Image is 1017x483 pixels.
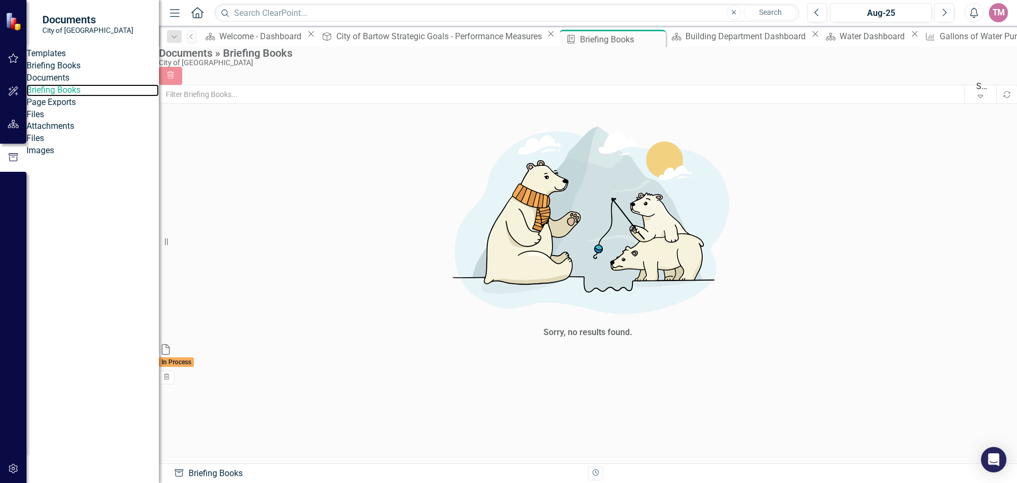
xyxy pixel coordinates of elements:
div: Briefing Books [174,468,580,480]
a: Building Department Dashboard [668,30,809,43]
div: Welcome - Dashboard [219,30,305,43]
img: No results found [429,112,747,324]
span: In Process [159,357,194,367]
div: Open Intercom Messenger [981,447,1006,472]
button: Aug-25 [830,3,932,22]
div: Aug-25 [834,7,928,20]
a: Briefing Books [26,84,159,96]
a: Water Dashboard [822,30,908,43]
div: City of [GEOGRAPHIC_DATA] [159,59,1012,67]
input: Search ClearPoint... [215,4,799,22]
span: Documents [42,13,133,26]
a: Files [26,133,159,145]
div: Templates [26,48,159,60]
a: Page Exports [26,96,159,109]
a: Welcome - Dashboard [202,30,305,43]
a: Images [26,145,159,157]
button: TM [989,3,1008,22]
button: Search [744,5,797,20]
div: Water Dashboard [840,30,908,43]
div: Building Department Dashboard [685,30,809,43]
a: Attachments [26,120,159,133]
div: Show All [976,81,991,93]
a: City of Bartow Strategic Goals - Performance Measures [318,30,544,43]
div: Sorry, no results found. [543,327,632,339]
input: Filter Briefing Books... [159,85,965,104]
div: Files [26,109,159,121]
div: Briefing Books [580,33,663,46]
div: Documents [26,72,159,84]
img: ClearPoint Strategy [5,12,24,30]
span: Search [759,8,782,16]
div: Documents » Briefing Books [159,47,1012,59]
div: City of Bartow Strategic Goals - Performance Measures [336,30,545,43]
a: Briefing Books [26,60,159,72]
small: City of [GEOGRAPHIC_DATA] [42,26,133,34]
